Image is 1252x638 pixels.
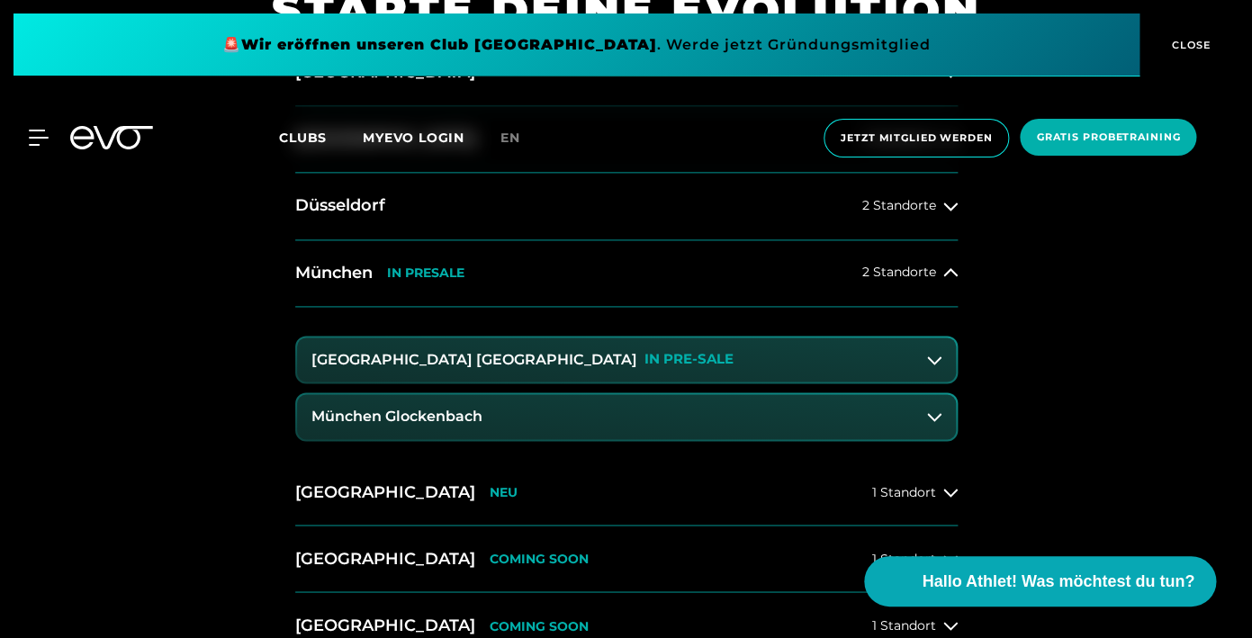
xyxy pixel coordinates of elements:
span: Jetzt Mitglied werden [841,130,992,146]
button: Hallo Athlet! Was möchtest du tun? [864,556,1216,607]
span: en [500,130,520,146]
button: Düsseldorf2 Standorte [295,173,958,239]
h2: [GEOGRAPHIC_DATA] [295,481,475,503]
button: [GEOGRAPHIC_DATA]COMING SOON1 Standort [295,526,958,592]
span: 1 Standort [872,552,936,565]
span: Gratis Probetraining [1036,130,1180,145]
span: 2 Standorte [862,199,936,212]
span: Clubs [279,130,327,146]
span: 1 Standort [872,485,936,499]
h3: München Glockenbach [311,409,482,425]
h2: München [295,262,373,284]
h2: [GEOGRAPHIC_DATA] [295,547,475,570]
span: CLOSE [1167,37,1211,53]
span: Hallo Athlet! Was möchtest du tun? [922,570,1194,594]
p: IN PRESALE [387,265,464,281]
h2: [GEOGRAPHIC_DATA] [295,614,475,636]
button: CLOSE [1139,13,1238,76]
a: en [500,128,542,148]
a: Jetzt Mitglied werden [818,119,1014,157]
h3: [GEOGRAPHIC_DATA] [GEOGRAPHIC_DATA] [311,352,637,368]
p: COMING SOON [490,618,589,634]
a: Clubs [279,129,363,146]
h2: Düsseldorf [295,194,385,217]
span: 2 Standorte [862,265,936,279]
span: 1 Standort [872,618,936,632]
button: MünchenIN PRESALE2 Standorte [295,240,958,307]
p: NEU [490,484,518,499]
p: COMING SOON [490,551,589,566]
a: MYEVO LOGIN [363,130,464,146]
button: München Glockenbach [297,394,956,439]
button: [GEOGRAPHIC_DATA] [GEOGRAPHIC_DATA]IN PRE-SALE [297,337,956,382]
a: Gratis Probetraining [1014,119,1202,157]
button: [GEOGRAPHIC_DATA]NEU1 Standort [295,459,958,526]
p: IN PRE-SALE [644,352,734,367]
